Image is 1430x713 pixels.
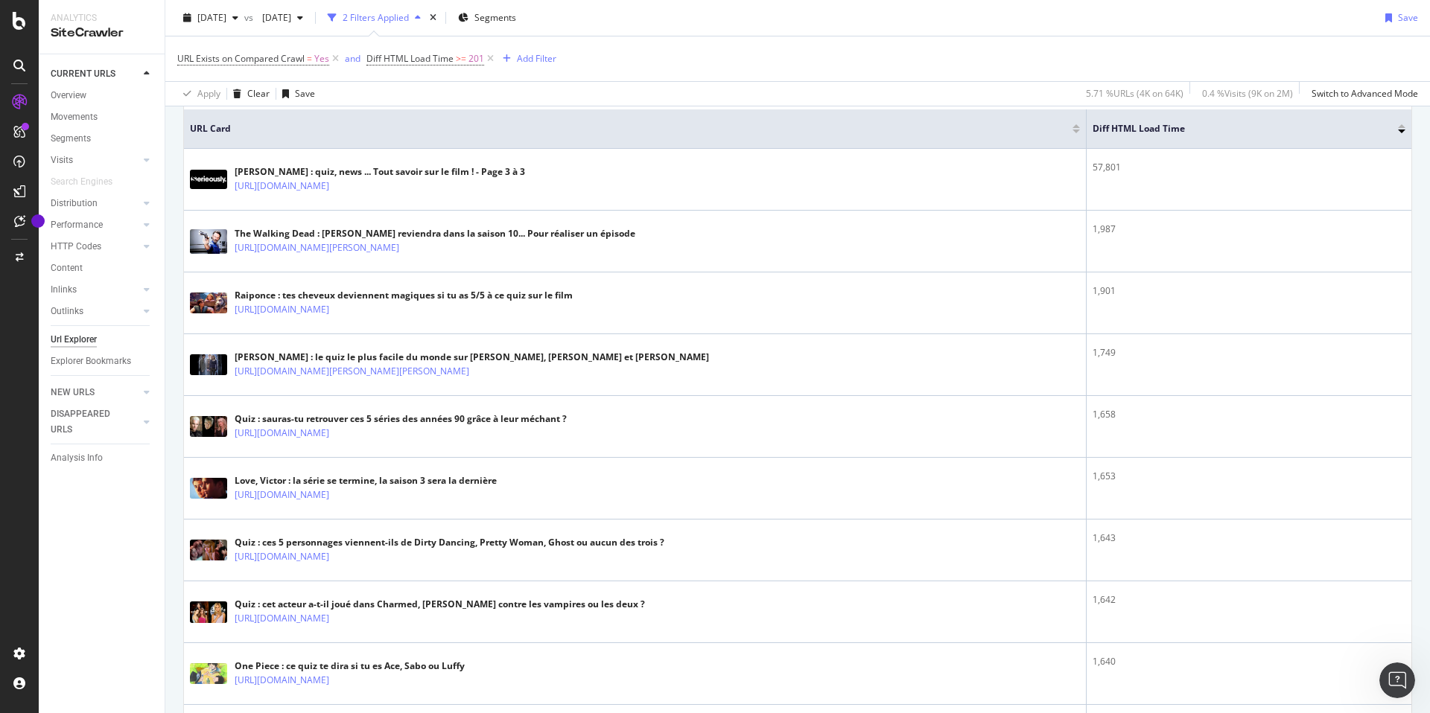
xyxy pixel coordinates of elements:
[314,48,329,69] span: Yes
[51,66,115,82] div: CURRENT URLS
[235,611,329,626] a: [URL][DOMAIN_NAME]
[427,10,439,25] div: times
[1093,223,1405,236] div: 1,987
[345,51,360,65] button: and
[51,282,77,298] div: Inlinks
[247,87,270,100] div: Clear
[197,87,220,100] div: Apply
[51,88,154,103] a: Overview
[235,673,329,688] a: [URL][DOMAIN_NAME]
[51,332,154,348] a: Url Explorer
[51,66,139,82] a: CURRENT URLS
[177,6,244,30] button: [DATE]
[235,240,399,255] a: [URL][DOMAIN_NAME][PERSON_NAME]
[235,289,573,302] div: Raiponce : tes cheveux deviennent magiques si tu as 5/5 à ce quiz sur le film
[1093,346,1405,359] div: 1,749
[235,487,329,502] a: [URL][DOMAIN_NAME]
[51,354,154,369] a: Explorer Bookmarks
[1093,655,1405,668] div: 1,640
[51,385,95,400] div: NEW URLS
[177,82,220,106] button: Apply
[51,450,103,466] div: Analysis Info
[1093,593,1405,607] div: 1,642
[343,11,409,24] div: 2 Filters Applied
[51,282,139,298] a: Inlinks
[51,109,98,125] div: Movements
[51,174,112,190] div: Search Engines
[190,229,227,254] img: main image
[51,88,86,103] div: Overview
[51,196,139,211] a: Distribution
[51,131,154,147] a: Segments
[276,82,315,106] button: Save
[51,406,139,438] a: DISAPPEARED URLS
[190,601,227,623] img: main image
[235,302,329,317] a: [URL][DOMAIN_NAME]
[1202,87,1293,100] div: 0.4 % Visits ( 9K on 2M )
[190,292,227,313] img: main image
[190,354,227,375] img: main image
[190,122,1069,135] span: URL Card
[51,174,127,190] a: Search Engines
[256,11,291,24] span: 2025 Jul. 13th
[31,214,45,228] div: Tooltip anchor
[235,474,497,487] div: Love, Victor : la série se termine, la saison 3 sera la dernière
[51,354,131,369] div: Explorer Bookmarks
[1086,87,1183,100] div: 5.71 % URLs ( 4K on 64K )
[197,11,226,24] span: 2025 Sep. 2nd
[235,412,567,426] div: Quiz : sauras-tu retrouver ces 5 séries des années 90 grâce à leur méchant ?
[235,536,664,549] div: Quiz : ces 5 personnages viennent-ils de Dirty Dancing, Pretty Woman, Ghost ou aucun des trois ?
[235,179,329,194] a: [URL][DOMAIN_NAME]
[235,426,329,441] a: [URL][DOMAIN_NAME]
[468,48,484,69] span: 201
[1379,662,1415,698] iframe: Intercom live chat
[227,82,270,106] button: Clear
[1306,82,1418,106] button: Switch to Advanced Mode
[51,385,139,400] a: NEW URLS
[51,406,126,438] div: DISAPPEARED URLS
[51,450,154,466] a: Analysis Info
[177,52,305,65] span: URL Exists on Compared Crawl
[497,50,556,68] button: Add Filter
[322,6,427,30] button: 2 Filters Applied
[51,196,98,211] div: Distribution
[1093,470,1405,483] div: 1,653
[517,52,556,65] div: Add Filter
[190,170,227,189] img: main image
[456,52,466,65] span: >=
[1093,284,1405,298] div: 1,901
[1379,6,1418,30] button: Save
[1093,531,1405,545] div: 1,643
[256,6,309,30] button: [DATE]
[190,478,227,499] img: main image
[307,52,312,65] span: =
[235,364,469,379] a: [URL][DOMAIN_NAME][PERSON_NAME][PERSON_NAME]
[51,153,73,168] div: Visits
[235,659,465,673] div: One Piece : ce quiz te dira si tu es Ace, Sabo ou Luffy
[51,109,154,125] a: Movements
[1398,11,1418,24] div: Save
[190,663,227,684] img: main image
[295,87,315,100] div: Save
[1312,87,1418,100] div: Switch to Advanced Mode
[366,52,454,65] span: Diff HTML Load Time
[51,260,154,276] a: Content
[51,131,91,147] div: Segments
[51,217,139,233] a: Performance
[235,227,635,240] div: The Walking Dead : [PERSON_NAME] reviendra dans la saison 10... Pour réaliser un épisode
[244,11,256,24] span: vs
[51,304,83,319] div: Outlinks
[452,6,522,30] button: Segments
[1093,408,1405,421] div: 1,658
[235,549,329,564] a: [URL][DOMAIN_NAME]
[51,239,101,255] div: HTTP Codes
[345,52,360,65] div: and
[51,239,139,255] a: HTTP Codes
[51,217,103,233] div: Performance
[1093,122,1376,135] span: Diff HTML Load Time
[1093,161,1405,174] div: 57,801
[51,260,83,276] div: Content
[235,165,525,179] div: [PERSON_NAME] : quiz, news ... Tout savoir sur le film ! - Page 3 à 3
[190,416,227,437] img: main image
[51,153,139,168] a: Visits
